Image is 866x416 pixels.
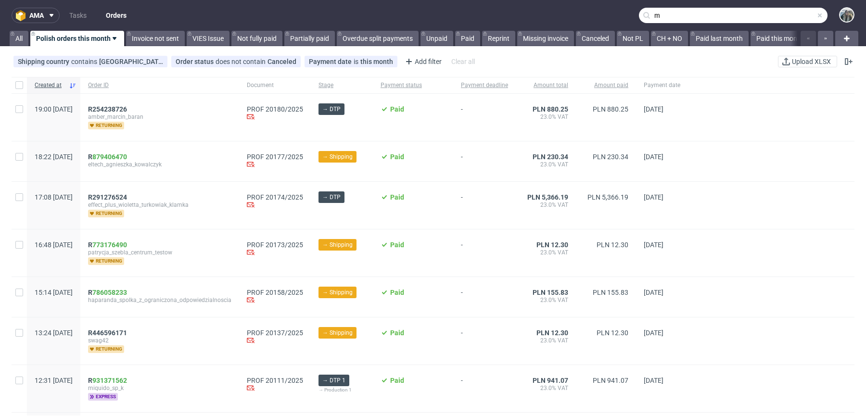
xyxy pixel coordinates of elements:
[337,31,419,46] a: Overdue split payments
[88,345,124,353] span: returning
[381,81,446,89] span: Payment status
[354,58,360,65] span: is
[597,241,628,249] span: PLN 12.30
[88,153,127,161] span: R
[30,31,124,46] a: Polish orders this month
[284,31,335,46] a: Partially paid
[231,31,282,46] a: Not fully paid
[523,296,568,304] span: 23.0% VAT
[322,152,353,161] span: → Shipping
[533,153,568,161] span: PLN 230.34
[176,58,216,65] span: Order status
[455,31,480,46] a: Paid
[593,153,628,161] span: PLN 230.34
[88,81,231,89] span: Order ID
[593,289,628,296] span: PLN 155.83
[92,377,127,384] a: 931371562
[88,161,231,168] span: eltech_agnieszka_kowalczyk
[523,201,568,209] span: 23.0% VAT
[644,241,663,249] span: [DATE]
[247,289,303,296] a: PROF 20158/2025
[461,153,508,170] span: -
[71,58,99,65] span: contains
[35,377,73,384] span: 12:31 [DATE]
[35,289,73,296] span: 15:14 [DATE]
[309,58,354,65] span: Payment date
[461,329,508,353] span: -
[461,193,508,217] span: -
[533,105,568,113] span: PLN 880.25
[88,193,129,201] a: R291276524
[88,289,129,296] a: R786058233
[29,12,44,19] span: ama
[644,153,663,161] span: [DATE]
[126,31,185,46] a: Invoice not sent
[527,193,568,201] span: PLN 5,366.19
[35,329,73,337] span: 13:24 [DATE]
[88,393,118,401] span: express
[461,377,508,401] span: -
[523,337,568,344] span: 23.0% VAT
[690,31,749,46] a: Paid last month
[318,81,365,89] span: Stage
[597,329,628,337] span: PLN 12.30
[88,289,127,296] span: R
[322,328,353,337] span: → Shipping
[401,54,444,69] div: Add filter
[88,241,129,249] a: R773176490
[35,105,73,113] span: 19:00 [DATE]
[88,249,231,256] span: patrycja_szebla_centrum_testow
[88,241,127,249] span: R
[187,31,229,46] a: VIES Issue
[35,241,73,249] span: 16:48 [DATE]
[644,377,663,384] span: [DATE]
[584,81,628,89] span: Amount paid
[88,113,231,121] span: amber_marcin_baran
[88,384,231,392] span: miquido_sp_k
[216,58,267,65] span: does not contain
[99,58,163,65] div: [GEOGRAPHIC_DATA]
[35,153,73,161] span: 18:22 [DATE]
[267,58,296,65] div: Canceled
[247,81,303,89] span: Document
[461,81,508,89] span: Payment deadline
[322,288,353,297] span: → Shipping
[482,31,515,46] a: Reprint
[461,105,508,129] span: -
[88,153,129,161] a: R879406470
[523,81,568,89] span: Amount total
[644,289,663,296] span: [DATE]
[247,193,303,201] a: PROF 20174/2025
[390,329,404,337] span: Paid
[533,289,568,296] span: PLN 155.83
[390,105,404,113] span: Paid
[322,105,341,113] span: → DTP
[523,113,568,121] span: 23.0% VAT
[92,241,127,249] a: 773176490
[247,329,303,337] a: PROF 20137/2025
[523,249,568,256] span: 23.0% VAT
[533,377,568,384] span: PLN 941.07
[517,31,574,46] a: Missing invoice
[88,105,127,113] span: R254238726
[88,105,129,113] a: R254238726
[318,386,365,394] div: → Production 1
[536,329,568,337] span: PLN 12.30
[644,81,680,89] span: Payment date
[461,289,508,305] span: -
[88,329,129,337] a: R446596171
[587,193,628,201] span: PLN 5,366.19
[523,161,568,168] span: 23.0% VAT
[593,105,628,113] span: PLN 880.25
[64,8,92,23] a: Tasks
[92,289,127,296] a: 786058233
[390,241,404,249] span: Paid
[18,58,71,65] span: Shipping country
[644,105,663,113] span: [DATE]
[390,193,404,201] span: Paid
[751,31,809,46] a: Paid this month
[12,8,60,23] button: ama
[322,193,341,202] span: → DTP
[88,210,124,217] span: returning
[35,193,73,201] span: 17:08 [DATE]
